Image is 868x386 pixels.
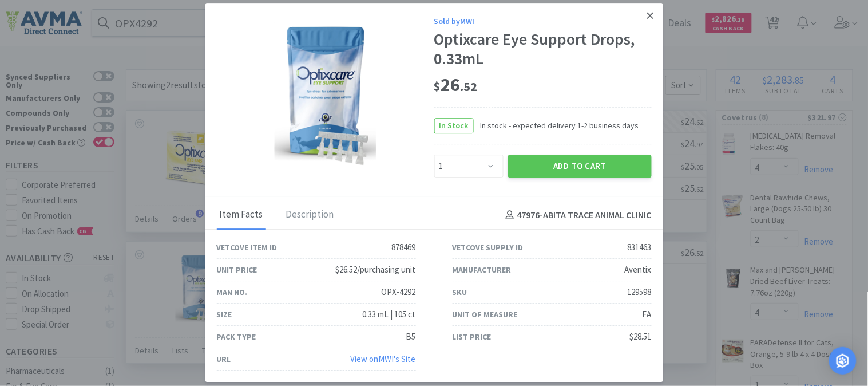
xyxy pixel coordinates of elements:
div: Size [217,308,232,321]
div: B5 [406,330,416,344]
div: Pack Type [217,330,256,343]
div: SKU [453,286,467,298]
div: EA [643,308,652,322]
span: In stock - expected delivery 1-2 business days [474,120,639,132]
div: Unit Price [217,263,257,276]
div: Vetcove Supply ID [453,241,524,254]
span: In Stock [435,119,473,133]
div: $28.51 [630,330,652,344]
div: Unit of Measure [453,308,518,321]
div: Sold by MWI [434,15,652,27]
div: $26.52/purchasing unit [336,263,416,277]
button: Add to Cart [508,155,652,178]
div: 878469 [392,241,416,255]
div: Man No. [217,286,248,298]
img: fc8962d211d7476cb12c5a5f2f4f13b0_831463.png [274,22,376,171]
span: 26 [434,73,478,96]
div: Vetcove Item ID [217,241,278,254]
span: . 52 [461,78,478,94]
div: List Price [453,330,492,343]
div: URL [217,353,231,365]
div: Open Intercom Messenger [829,347,857,375]
a: View onMWI's Site [351,354,416,365]
div: 0.33 mL | 105 ct [363,308,416,322]
div: 831463 [628,241,652,255]
div: Description [283,201,337,230]
div: Optixcare Eye Support Drops, 0.33mL [434,30,652,69]
span: $ [434,78,441,94]
div: OPX-4292 [382,286,416,300]
div: Item Facts [217,201,266,230]
div: Manufacturer [453,263,512,276]
h4: 47976 - ABITA TRACE ANIMAL CLINIC [501,208,652,223]
div: 129598 [628,286,652,300]
div: Aventix [625,263,652,277]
